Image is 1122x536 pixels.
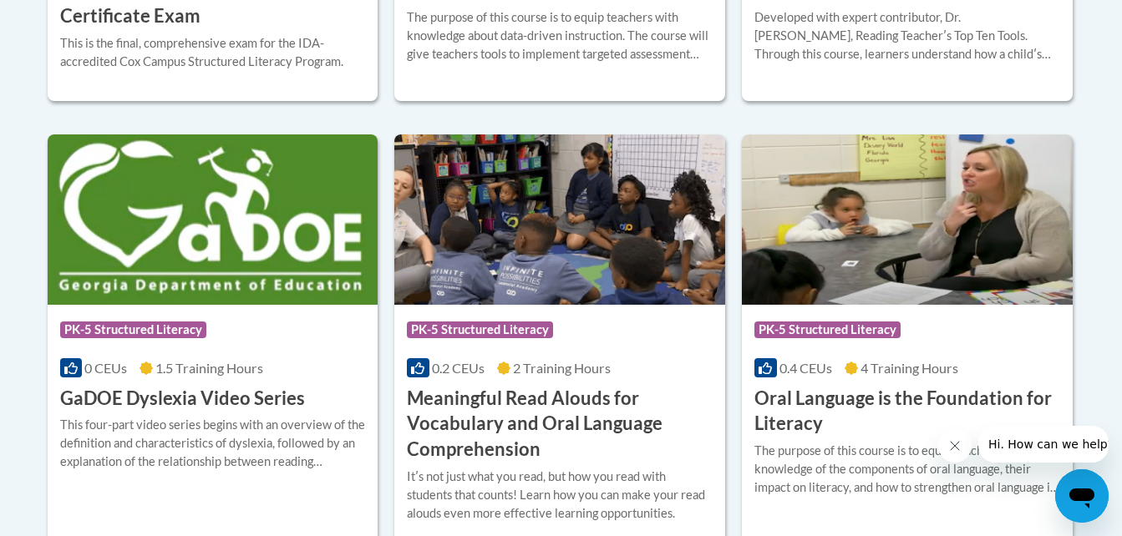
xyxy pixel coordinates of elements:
[60,416,366,471] div: This four-part video series begins with an overview of the definition and characteristics of dysl...
[394,134,725,305] img: Course Logo
[60,34,366,71] div: This is the final, comprehensive exam for the IDA-accredited Cox Campus Structured Literacy Program.
[1055,469,1109,523] iframe: Button to launch messaging window
[861,360,958,376] span: 4 Training Hours
[754,321,901,338] span: PK-5 Structured Literacy
[513,360,611,376] span: 2 Training Hours
[407,386,713,463] h3: Meaningful Read Alouds for Vocabulary and Oral Language Comprehension
[407,468,713,523] div: Itʹs not just what you read, but how you read with students that counts! Learn how you can make y...
[742,134,1073,305] img: Course Logo
[84,360,127,376] span: 0 CEUs
[938,429,972,463] iframe: Close message
[60,386,305,412] h3: GaDOE Dyslexia Video Series
[754,386,1060,437] h3: Oral Language is the Foundation for Literacy
[432,360,485,376] span: 0.2 CEUs
[779,360,832,376] span: 0.4 CEUs
[48,134,378,305] img: Course Logo
[407,8,713,63] div: The purpose of this course is to equip teachers with knowledge about data-driven instruction. The...
[978,426,1109,463] iframe: Message from company
[754,8,1060,63] div: Developed with expert contributor, Dr. [PERSON_NAME], Reading Teacherʹs Top Ten Tools. Through th...
[60,321,206,338] span: PK-5 Structured Literacy
[155,360,263,376] span: 1.5 Training Hours
[10,12,135,25] span: Hi. How can we help?
[407,321,553,338] span: PK-5 Structured Literacy
[754,442,1060,497] div: The purpose of this course is to equip teachers with the knowledge of the components of oral lang...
